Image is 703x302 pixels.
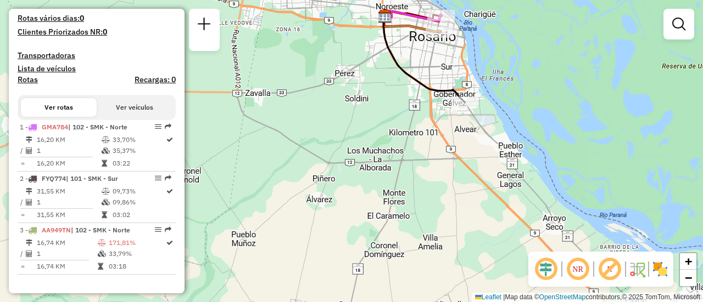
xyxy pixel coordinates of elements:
[165,175,171,181] em: Rota exportada
[36,186,101,197] td: 31,55 KM
[36,158,101,169] td: 16,20 KM
[680,270,696,286] a: Zoom out
[98,240,106,246] i: % de utilização do peso
[36,134,101,145] td: 16,20 KM
[565,256,591,282] span: Ocultar NR
[102,136,110,143] i: % de utilização do peso
[668,13,690,35] a: Exibir filtros
[685,271,692,284] span: −
[539,293,586,301] a: OpenStreetMap
[26,136,32,143] i: Distância Total
[18,27,176,37] h4: Clientes Priorizados NR:
[102,188,110,195] i: % de utilização do peso
[155,226,161,233] em: Opções
[20,261,25,272] td: =
[97,98,172,117] button: Ver veículos
[20,174,118,183] span: 2 -
[533,256,559,282] span: Ocultar deslocamento
[36,237,97,248] td: 16,74 KM
[18,14,176,23] h4: Rotas vários dias:
[166,240,173,246] i: Rota otimizada
[112,158,165,169] td: 03:22
[20,145,25,156] td: /
[18,75,38,84] a: Rotas
[98,250,106,257] i: % de utilização da cubagem
[42,123,68,131] span: GMA784
[102,199,110,206] i: % de utilização da cubagem
[98,263,103,270] i: Tempo total em rota
[36,197,101,208] td: 1
[20,197,25,208] td: /
[165,226,171,233] em: Rota exportada
[503,293,505,301] span: |
[36,248,97,259] td: 1
[21,98,97,117] button: Ver rotas
[472,293,703,302] div: Map data © contributors,© 2025 TomTom, Microsoft
[36,261,97,272] td: 16,74 KM
[108,237,165,248] td: 171,81%
[108,248,165,259] td: 33,79%
[108,261,165,272] td: 03:18
[71,226,130,234] span: | 102 - SMK - Norte
[66,174,118,183] span: | 101 - SMK - Sur
[26,250,32,257] i: Total de Atividades
[135,75,176,84] h4: Recargas: 0
[36,145,101,156] td: 1
[20,123,127,131] span: 1 -
[26,188,32,195] i: Distância Total
[112,186,165,197] td: 09,73%
[68,123,127,131] span: | 102 - SMK - Norte
[112,197,165,208] td: 09,86%
[36,209,101,220] td: 31,55 KM
[103,27,107,37] strong: 0
[112,209,165,220] td: 03:02
[166,188,173,195] i: Rota otimizada
[112,145,165,156] td: 35,37%
[112,134,165,145] td: 33,70%
[20,209,25,220] td: =
[193,13,215,38] a: Nova sessão e pesquisa
[685,254,692,268] span: +
[680,253,696,270] a: Zoom in
[26,147,32,154] i: Total de Atividades
[20,226,130,234] span: 3 -
[165,123,171,130] em: Rota exportada
[20,248,25,259] td: /
[102,160,107,167] i: Tempo total em rota
[596,256,623,282] span: Exibir rótulo
[155,123,161,130] em: Opções
[102,147,110,154] i: % de utilização da cubagem
[378,9,392,24] img: SAZ AR Rosario I SMK
[102,212,107,218] i: Tempo total em rota
[475,293,501,301] a: Leaflet
[155,175,161,181] em: Opções
[20,158,25,169] td: =
[18,51,176,60] h4: Transportadoras
[628,260,646,278] img: Fluxo de ruas
[42,226,71,234] span: AA949TN
[166,136,173,143] i: Rota otimizada
[651,260,669,278] img: Exibir/Ocultar setores
[18,64,176,73] h4: Lista de veículos
[26,199,32,206] i: Total de Atividades
[80,13,84,23] strong: 0
[26,240,32,246] i: Distância Total
[42,174,66,183] span: FYQ774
